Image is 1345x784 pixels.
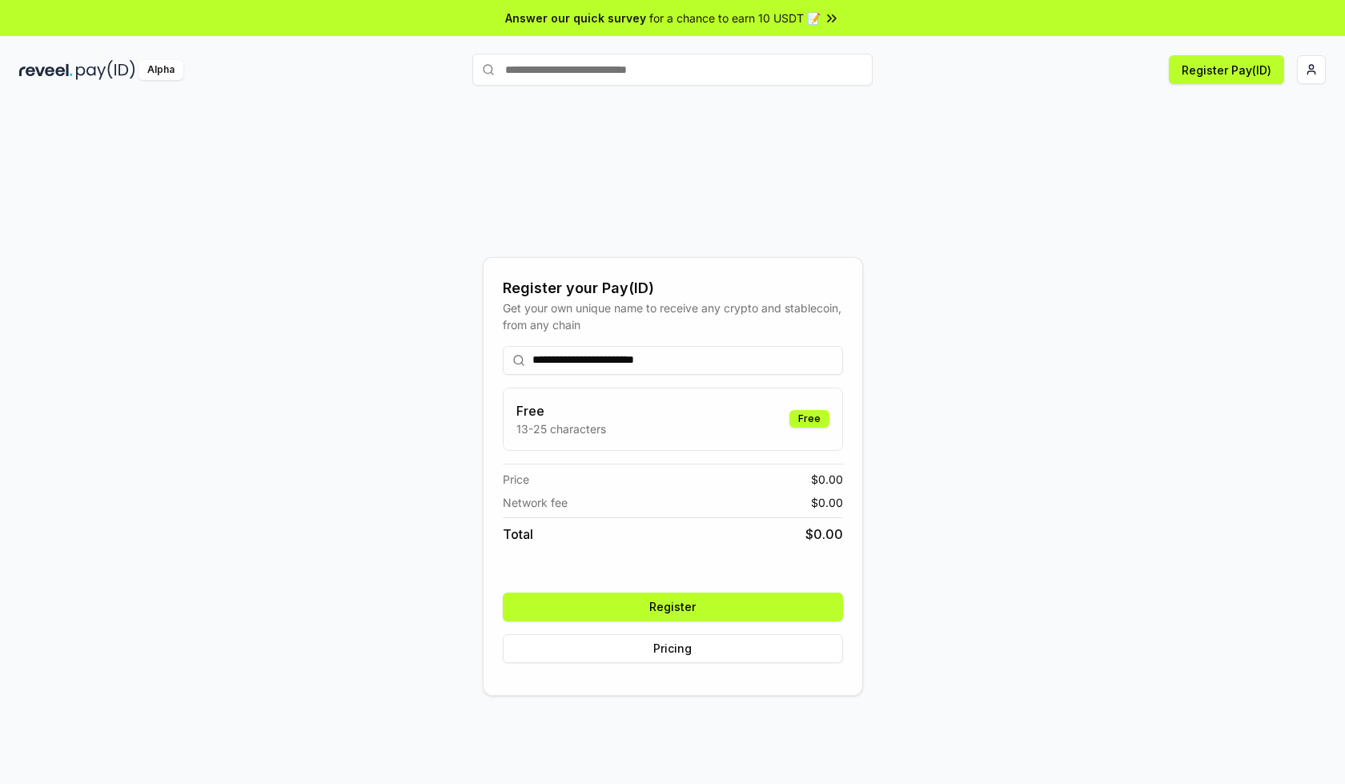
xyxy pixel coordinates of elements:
span: Price [503,471,529,488]
span: $ 0.00 [811,494,843,511]
h3: Free [516,401,606,420]
img: pay_id [76,60,135,80]
div: Alpha [139,60,183,80]
div: Get your own unique name to receive any crypto and stablecoin, from any chain [503,300,843,333]
span: $ 0.00 [805,525,843,544]
span: Answer our quick survey [505,10,646,26]
img: reveel_dark [19,60,73,80]
span: Network fee [503,494,568,511]
p: 13-25 characters [516,420,606,437]
button: Pricing [503,634,843,663]
span: $ 0.00 [811,471,843,488]
div: Register your Pay(ID) [503,277,843,300]
div: Free [789,410,829,428]
button: Register Pay(ID) [1169,55,1284,84]
span: Total [503,525,533,544]
button: Register [503,593,843,621]
span: for a chance to earn 10 USDT 📝 [649,10,821,26]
